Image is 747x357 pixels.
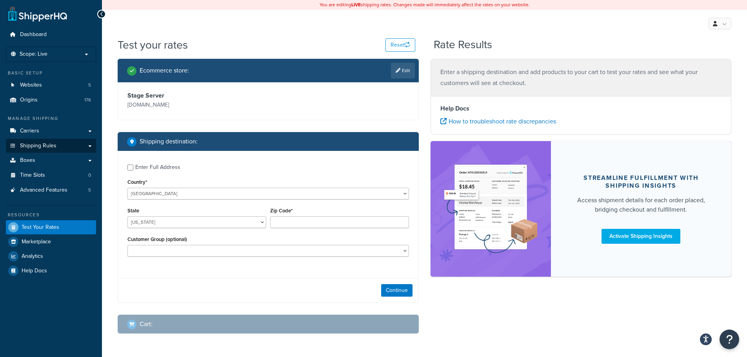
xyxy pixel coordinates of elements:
a: Carriers [6,124,96,138]
p: [DOMAIN_NAME] [127,100,266,111]
span: Test Your Rates [22,224,59,231]
li: Time Slots [6,168,96,183]
h4: Help Docs [440,104,722,113]
button: Continue [381,284,413,297]
a: Time Slots0 [6,168,96,183]
span: 176 [84,97,91,103]
a: Marketplace [6,235,96,249]
span: Shipping Rules [20,143,56,149]
div: Basic Setup [6,70,96,76]
label: Country* [127,179,147,185]
p: Enter a shipping destination and add products to your cart to test your rates and see what your c... [440,67,722,89]
a: Help Docs [6,264,96,278]
span: Dashboard [20,31,47,38]
span: Websites [20,82,42,89]
a: Boxes [6,153,96,168]
div: Manage Shipping [6,115,96,122]
input: Enter Full Address [127,165,133,170]
h1: Test your rates [118,37,188,53]
h2: Cart : [140,321,153,328]
a: Test Your Rates [6,220,96,234]
span: 0 [88,172,91,179]
span: Time Slots [20,172,45,179]
label: Zip Code* [270,208,293,214]
h2: Rate Results [434,39,492,51]
li: Advanced Features [6,183,96,198]
div: Streamline Fulfillment with Shipping Insights [570,174,713,190]
a: Shipping Rules [6,139,96,153]
li: Origins [6,93,96,107]
div: Resources [6,212,96,218]
img: feature-image-si-e24932ea9b9fcd0ff835db86be1ff8d589347e8876e1638d903ea230a36726be.png [442,153,539,265]
label: State [127,208,139,214]
div: Access shipment details for each order placed, bridging checkout and fulfillment. [570,196,713,214]
span: Marketplace [22,239,51,245]
h3: Stage Server [127,92,266,100]
b: LIVE [351,1,361,8]
h2: Shipping destination : [140,138,198,145]
a: Origins176 [6,93,96,107]
a: Activate Shipping Insights [602,229,680,244]
span: Boxes [20,157,35,164]
span: Carriers [20,128,39,134]
div: Enter Full Address [135,162,180,173]
button: Open Resource Center [720,330,739,349]
a: Websites5 [6,78,96,92]
span: 5 [88,187,91,194]
span: Scope: Live [20,51,47,58]
button: Reset [385,38,415,52]
span: 5 [88,82,91,89]
a: Edit [391,63,415,78]
span: Origins [20,97,38,103]
a: How to troubleshoot rate discrepancies [440,117,556,126]
span: Advanced Features [20,187,67,194]
a: Dashboard [6,27,96,42]
li: Websites [6,78,96,92]
a: Analytics [6,249,96,263]
span: Help Docs [22,268,47,274]
span: Analytics [22,253,43,260]
a: Advanced Features5 [6,183,96,198]
h2: Ecommerce store : [140,67,189,74]
label: Customer Group (optional) [127,236,187,242]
